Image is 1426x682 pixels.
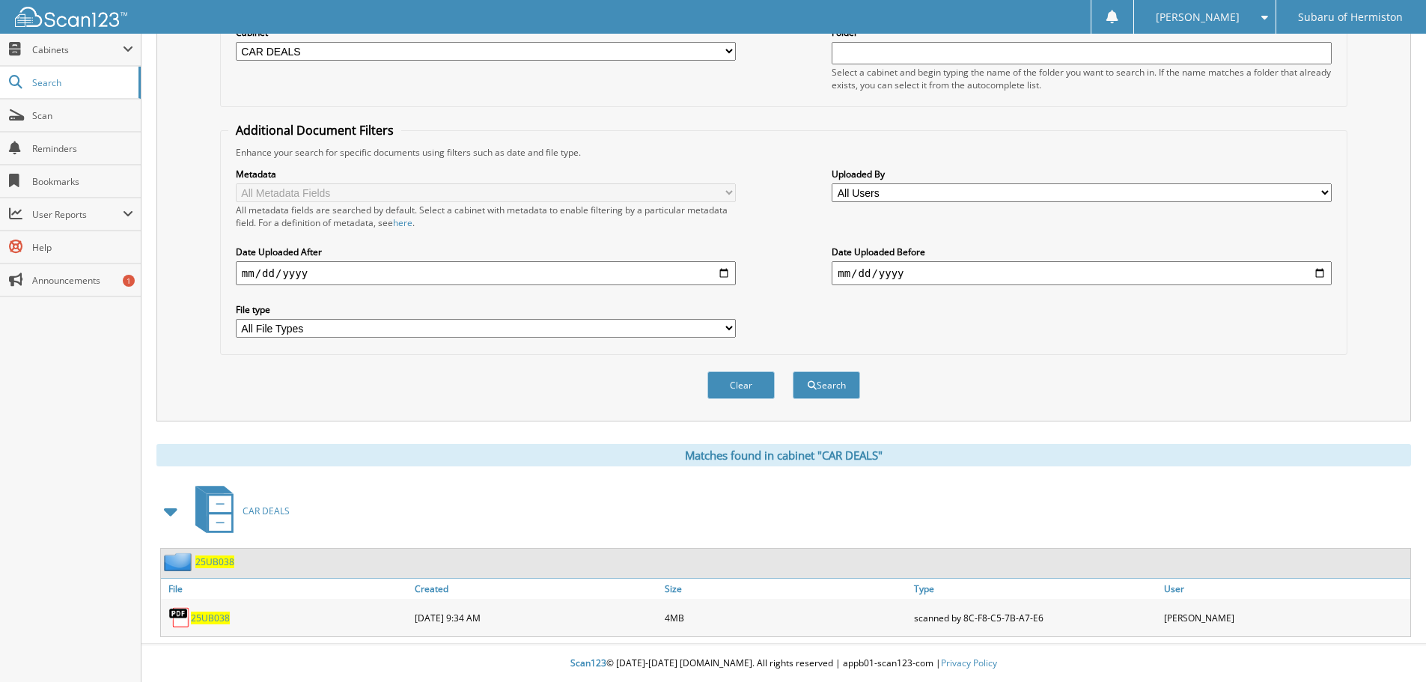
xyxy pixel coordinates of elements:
img: scan123-logo-white.svg [15,7,127,27]
legend: Additional Document Filters [228,122,401,138]
span: CAR DEALS [243,505,290,517]
button: Clear [707,371,775,399]
div: scanned by 8C-F8-C5-7B-A7-E6 [910,603,1160,633]
a: CAR DEALS [186,481,290,541]
a: here [393,216,412,229]
img: folder2.png [164,552,195,571]
a: Created [411,579,661,599]
div: [DATE] 9:34 AM [411,603,661,633]
a: Type [910,579,1160,599]
a: Size [661,579,911,599]
span: Cabinets [32,43,123,56]
span: Bookmarks [32,175,133,188]
div: Enhance your search for specific documents using filters such as date and file type. [228,146,1339,159]
label: Uploaded By [832,168,1332,180]
button: Search [793,371,860,399]
a: File [161,579,411,599]
span: [PERSON_NAME] [1156,13,1240,22]
span: Announcements [32,274,133,287]
span: Scan [32,109,133,122]
span: Search [32,76,131,89]
label: Date Uploaded After [236,246,736,258]
img: PDF.png [168,606,191,629]
label: Metadata [236,168,736,180]
span: User Reports [32,208,123,221]
div: [PERSON_NAME] [1160,603,1410,633]
div: © [DATE]-[DATE] [DOMAIN_NAME]. All rights reserved | appb01-scan123-com | [141,645,1426,682]
span: Scan123 [570,657,606,669]
span: Reminders [32,142,133,155]
input: end [832,261,1332,285]
input: start [236,261,736,285]
a: 25UB038 [195,555,234,568]
label: File type [236,303,736,316]
a: 25UB038 [191,612,230,624]
div: Select a cabinet and begin typing the name of the folder you want to search in. If the name match... [832,66,1332,91]
span: Subaru of Hermiston [1298,13,1403,22]
div: 4MB [661,603,911,633]
a: Privacy Policy [941,657,997,669]
a: User [1160,579,1410,599]
label: Date Uploaded Before [832,246,1332,258]
div: Matches found in cabinet "CAR DEALS" [156,444,1411,466]
span: Help [32,241,133,254]
div: 1 [123,275,135,287]
div: All metadata fields are searched by default. Select a cabinet with metadata to enable filtering b... [236,204,736,229]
